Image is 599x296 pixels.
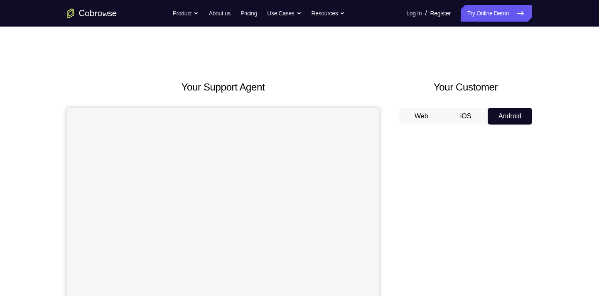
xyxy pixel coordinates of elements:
[399,108,444,125] button: Web
[241,5,257,22] a: Pricing
[488,108,532,125] button: Android
[399,80,532,95] h2: Your Customer
[312,5,345,22] button: Resources
[67,80,379,95] h2: Your Support Agent
[430,5,451,22] a: Register
[425,8,427,18] span: /
[173,5,199,22] button: Product
[461,5,532,22] a: Try Online Demo
[67,8,117,18] a: Go to the home page
[444,108,488,125] button: iOS
[209,5,230,22] a: About us
[406,5,422,22] a: Log In
[267,5,301,22] button: Use Cases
